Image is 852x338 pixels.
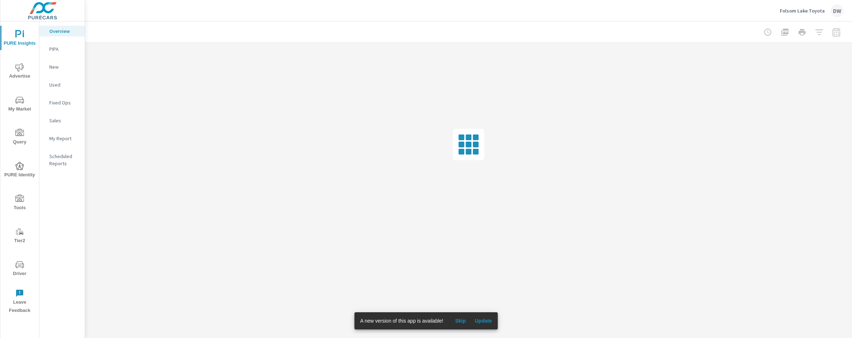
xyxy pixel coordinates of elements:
span: Update [475,318,492,324]
p: Folsom Lake Toyota [780,8,825,14]
span: Query [3,129,37,146]
span: PURE Insights [3,30,37,48]
div: Sales [39,115,85,126]
button: Update [472,315,495,327]
p: My Report [49,135,79,142]
div: New [39,62,85,72]
p: Used [49,81,79,88]
div: Overview [39,26,85,36]
button: Skip [449,315,472,327]
span: Leave Feedback [3,289,37,315]
div: DW [831,4,843,17]
div: PIPA [39,44,85,54]
p: Scheduled Reports [49,153,79,167]
span: My Market [3,96,37,113]
div: nav menu [0,21,39,318]
span: A new version of this app is available! [360,318,444,324]
span: Tools [3,195,37,212]
div: My Report [39,133,85,144]
span: Skip [452,318,469,324]
span: PURE Identity [3,162,37,179]
span: Advertise [3,63,37,80]
div: Used [39,79,85,90]
div: Fixed Ops [39,97,85,108]
p: Sales [49,117,79,124]
p: New [49,63,79,70]
span: Driver [3,260,37,278]
p: Overview [49,28,79,35]
div: Scheduled Reports [39,151,85,169]
p: Fixed Ops [49,99,79,106]
p: PIPA [49,45,79,53]
span: Tier2 [3,227,37,245]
